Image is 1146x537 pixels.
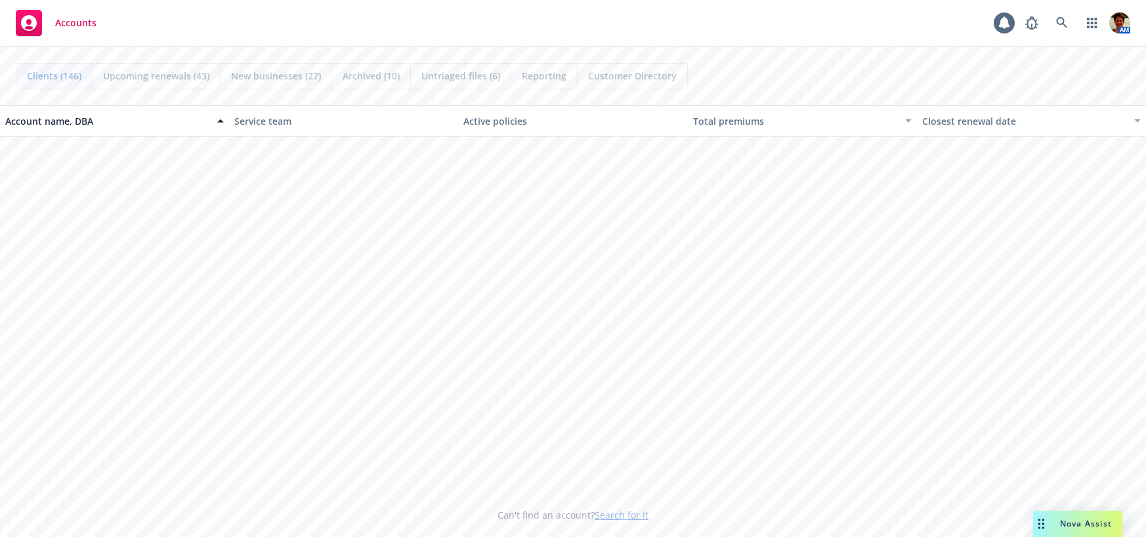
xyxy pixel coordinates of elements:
[498,508,648,522] span: Can't find an account?
[922,114,1126,128] div: Closest renewal date
[1033,511,1050,537] div: Drag to move
[458,105,687,137] button: Active policies
[11,5,102,41] a: Accounts
[1079,10,1105,36] a: Switch app
[103,69,209,83] span: Upcoming renewals (43)
[917,105,1146,137] button: Closest renewal date
[55,18,96,28] span: Accounts
[1109,12,1130,33] img: photo
[693,114,897,128] div: Total premiums
[27,69,81,83] span: Clients (146)
[588,69,677,83] span: Customer Directory
[421,69,500,83] span: Untriaged files (6)
[688,105,917,137] button: Total premiums
[234,114,453,128] div: Service team
[229,105,458,137] button: Service team
[1019,10,1045,36] a: Report a Bug
[343,69,400,83] span: Archived (10)
[463,114,682,128] div: Active policies
[1060,518,1112,529] span: Nova Assist
[595,509,648,521] a: Search for it
[5,114,209,128] div: Account name, DBA
[1033,511,1122,537] button: Nova Assist
[231,69,321,83] span: New businesses (27)
[1049,10,1075,36] a: Search
[522,69,566,83] span: Reporting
